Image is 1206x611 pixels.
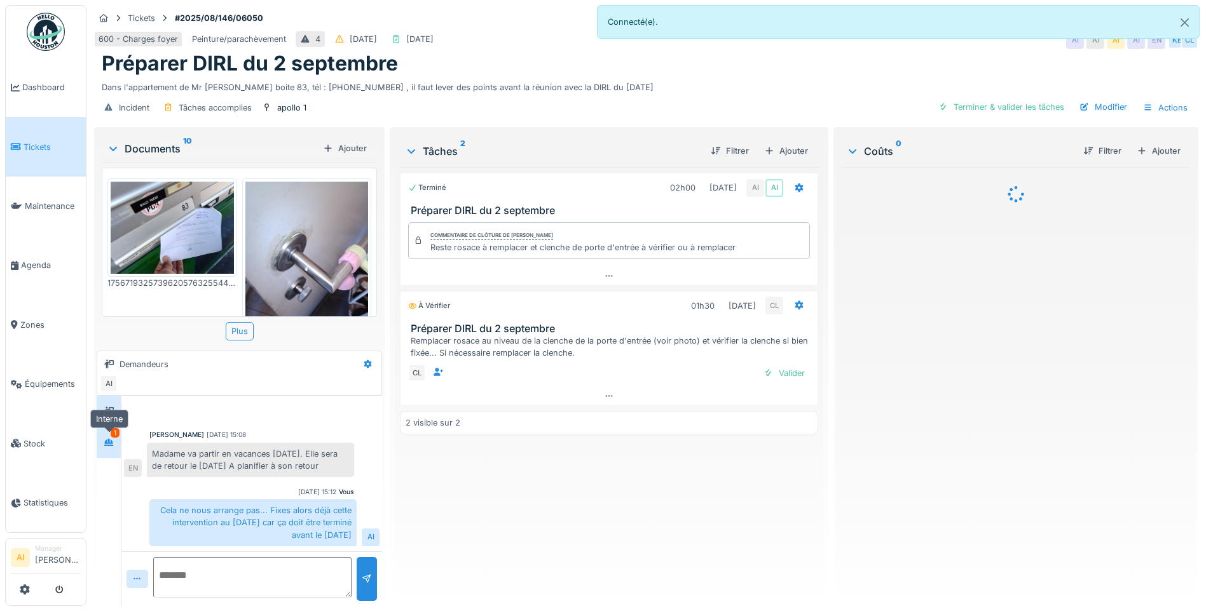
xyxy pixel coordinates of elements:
div: Dans l'appartement de Mr [PERSON_NAME] boite 83, tél : [PHONE_NUMBER] , il faut lever des points ... [102,76,1191,93]
div: Plus [226,322,254,340]
div: AI [1066,31,1084,49]
img: Badge_color-CXgf-gQk.svg [27,13,65,51]
div: EN [1148,31,1165,49]
a: Agenda [6,236,86,295]
div: À vérifier [408,300,450,311]
div: Ajouter [318,140,372,157]
div: Madame va partir en vacances [DATE]. Elle sera de retour le [DATE] A planifier à son retour [147,443,354,477]
h3: Préparer DIRL du 2 septembre [411,205,812,217]
div: Peinture/parachèvement [192,33,286,45]
div: [PERSON_NAME] [149,430,204,440]
li: AI [11,548,30,567]
div: Vous [339,487,354,497]
span: Agenda [21,259,81,271]
span: Stock [24,438,81,450]
div: apollo 1 [277,102,306,114]
div: AI [100,375,118,393]
sup: 0 [896,144,901,159]
div: Remplacer rosace au niveau de la clenche de la porte d'entrée (voir photo) et vérifier la clenche... [411,335,812,359]
div: Terminer & valider les tâches [933,98,1069,116]
div: Terminé [408,182,446,193]
div: AI [746,179,764,197]
div: CL [765,297,783,314]
div: [DATE] [729,300,756,312]
a: Statistiques [6,473,86,532]
div: 600 - Charges foyer [99,33,178,45]
div: Tickets [128,12,155,24]
a: Zones [6,295,86,354]
div: Tâches [405,144,701,159]
sup: 10 [183,141,192,156]
div: [DATE] [350,33,377,45]
strong: #2025/08/146/06050 [170,12,268,24]
div: [DATE] [406,33,434,45]
div: CL [408,364,426,382]
div: 4 [315,33,320,45]
div: Manager [35,544,81,553]
span: Zones [20,319,81,331]
div: Valider [758,365,810,382]
a: Tickets [6,117,86,176]
div: Modifier [1074,98,1132,116]
span: Statistiques [24,497,81,509]
div: Documents [107,141,318,156]
h3: Préparer DIRL du 2 septembre [411,323,812,335]
button: Close [1170,6,1199,39]
div: Demandeurs [120,358,168,370]
div: EN [124,459,142,477]
a: Équipements [6,354,86,413]
div: [DATE] 15:12 [298,487,336,497]
span: Tickets [24,141,81,153]
div: Filtrer [1078,142,1127,159]
div: Reste rosace à remplacer et clenche de porte d'entrée à vérifier ou à remplacer [430,241,736,253]
div: Ajouter [1132,142,1186,159]
span: Équipements [25,378,81,390]
div: 1 [111,428,120,438]
a: Maintenance [6,177,86,236]
div: AI [1127,31,1145,49]
div: Filtrer [706,142,754,159]
div: Coûts [846,144,1073,159]
div: 1756719325739620576325544696940.jpg [107,277,237,289]
div: Actions [1137,98,1193,117]
div: Incident [119,102,149,114]
a: AI Manager[PERSON_NAME] [11,544,81,574]
div: AI [1107,31,1125,49]
div: 2 visible sur 2 [406,417,460,429]
a: Dashboard [6,58,86,117]
div: Connecté(e). [597,5,1200,39]
div: 02h00 [670,182,696,194]
div: [DATE] [709,182,737,194]
div: [DATE] 15:08 [207,430,246,440]
div: Tâches accomplies [179,102,252,114]
div: KE [1168,31,1186,49]
span: Dashboard [22,81,81,93]
div: Commentaire de clôture de [PERSON_NAME] [430,231,553,240]
div: Ajouter [759,142,813,159]
div: AI [1086,31,1104,49]
div: AI [765,179,783,197]
div: AI [362,528,380,546]
div: CL [1181,31,1198,49]
div: Cela ne nous arrange pas... Fixes alors déjà cette intervention au [DATE] car ça doit être termin... [149,499,357,546]
img: pzqpss5yje1vvqqho6rlk9ytx8zt [245,182,369,346]
h1: Préparer DIRL du 2 septembre [102,51,398,76]
img: wtmsb98sbqwtpulin54uii89p126 [111,182,234,274]
li: [PERSON_NAME] [35,544,81,571]
div: Interne [90,410,128,428]
sup: 2 [460,144,465,159]
span: Maintenance [25,200,81,212]
a: Stock [6,413,86,473]
div: 01h30 [691,300,715,312]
